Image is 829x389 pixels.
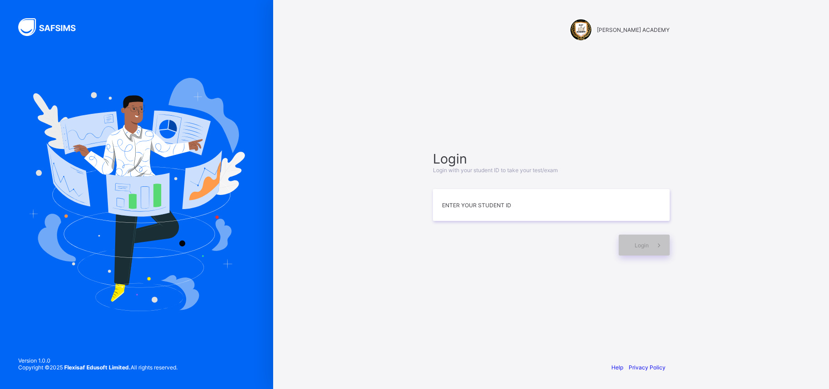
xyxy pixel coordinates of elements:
span: Copyright © 2025 All rights reserved. [18,364,178,371]
span: Version 1.0.0 [18,357,178,364]
a: Help [611,364,623,371]
span: [PERSON_NAME] ACADEMY [597,26,670,33]
a: Privacy Policy [629,364,666,371]
strong: Flexisaf Edusoft Limited. [64,364,131,371]
span: Login [635,242,649,249]
span: Login [433,151,670,167]
img: SAFSIMS Logo [18,18,86,36]
span: Login with your student ID to take your test/exam [433,167,558,174]
img: Hero Image [28,78,245,311]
